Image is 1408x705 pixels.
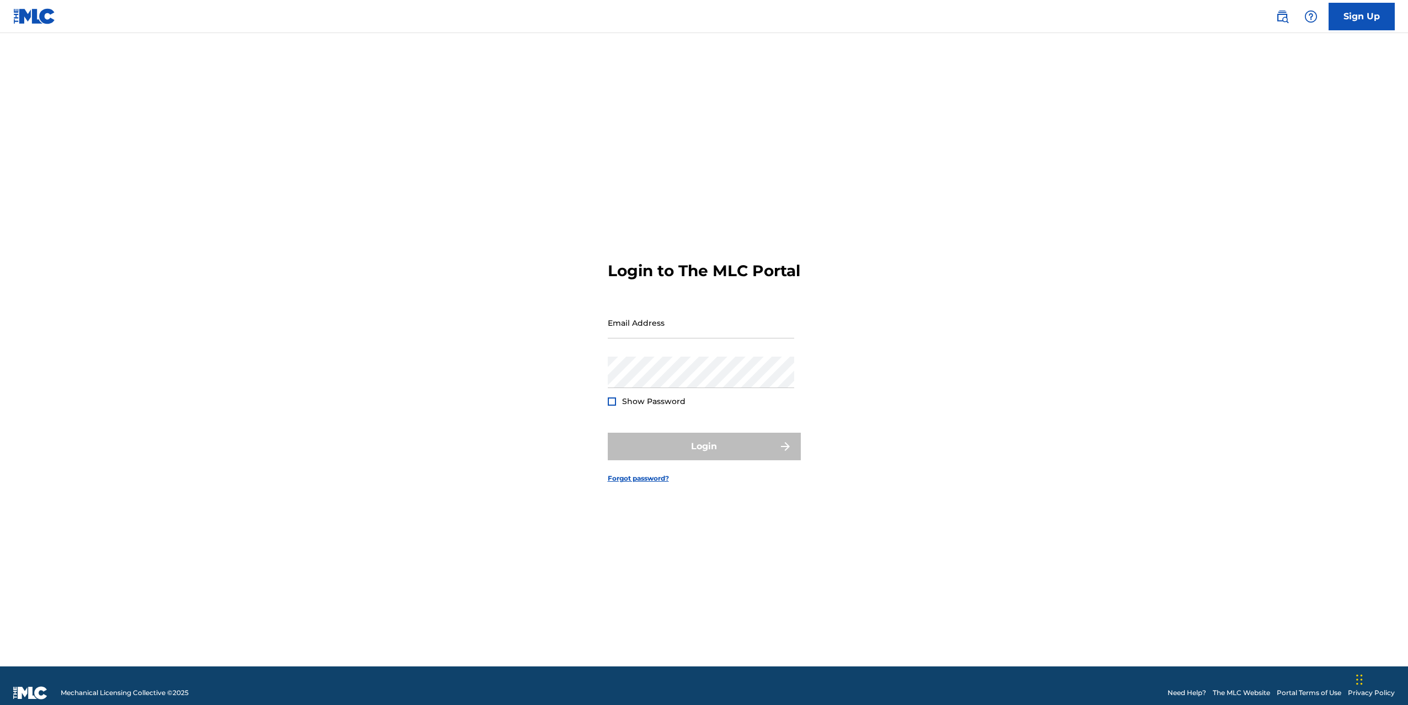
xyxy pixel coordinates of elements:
div: Help [1300,6,1322,28]
a: Need Help? [1168,688,1206,698]
a: Privacy Policy [1348,688,1395,698]
div: Drag [1356,663,1363,696]
span: Show Password [622,396,686,406]
img: search [1276,10,1289,23]
a: Public Search [1271,6,1293,28]
img: help [1304,10,1318,23]
h3: Login to The MLC Portal [608,261,800,281]
img: logo [13,686,47,699]
a: Sign Up [1329,3,1395,30]
iframe: Chat Widget [1353,652,1408,705]
img: MLC Logo [13,8,56,24]
a: Forgot password? [608,473,669,483]
span: Mechanical Licensing Collective © 2025 [61,688,189,698]
a: Portal Terms of Use [1277,688,1341,698]
a: The MLC Website [1213,688,1270,698]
